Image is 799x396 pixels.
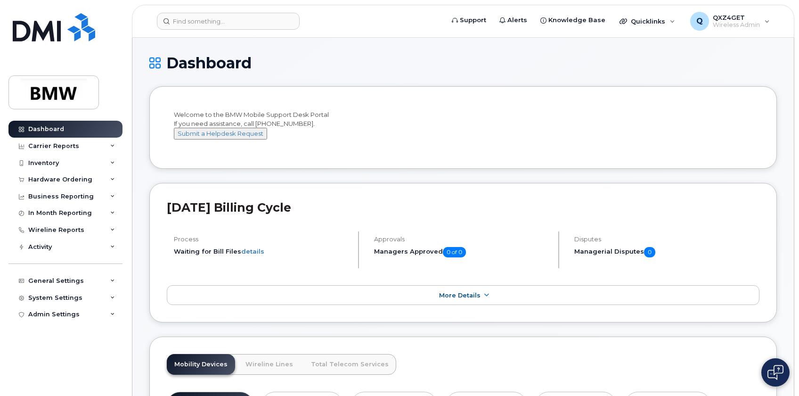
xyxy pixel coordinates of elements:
span: 0 [644,247,655,257]
span: More Details [439,292,481,299]
a: Submit a Helpdesk Request [174,130,267,137]
h1: Dashboard [149,55,777,71]
a: details [241,247,264,255]
a: Total Telecom Services [303,354,396,375]
h5: Managers Approved [374,247,550,257]
button: Submit a Helpdesk Request [174,128,267,140]
span: 0 of 0 [443,247,466,257]
h4: Disputes [574,236,759,243]
img: Open chat [767,365,783,380]
h4: Process [174,236,350,243]
a: Wireline Lines [238,354,301,375]
h5: Managerial Disputes [574,247,759,257]
li: Waiting for Bill Files [174,247,350,256]
div: Welcome to the BMW Mobile Support Desk Portal If you need assistance, call [PHONE_NUMBER]. [174,110,752,148]
h2: [DATE] Billing Cycle [167,200,759,214]
a: Mobility Devices [167,354,235,375]
h4: Approvals [374,236,550,243]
